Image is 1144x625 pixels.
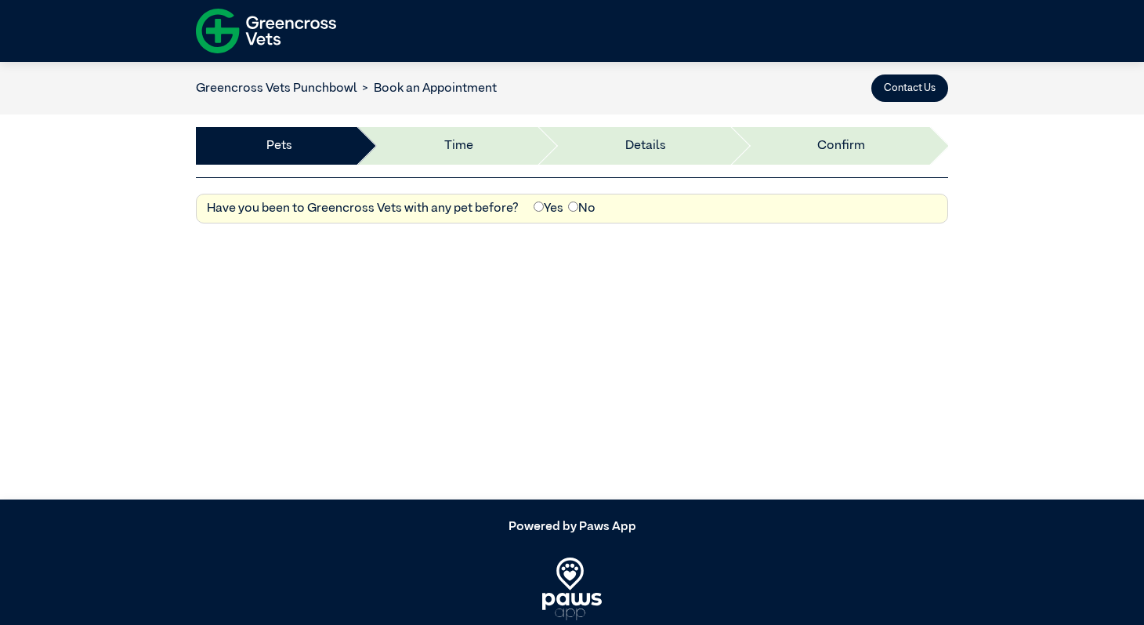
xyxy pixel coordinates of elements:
input: No [568,202,578,212]
img: PawsApp [542,558,603,620]
label: Yes [534,199,563,218]
input: Yes [534,202,544,212]
label: No [568,199,596,218]
button: Contact Us [871,74,948,102]
h5: Powered by Paws App [196,520,948,535]
a: Pets [266,136,292,155]
label: Have you been to Greencross Vets with any pet before? [207,199,519,218]
a: Greencross Vets Punchbowl [196,82,357,95]
nav: breadcrumb [196,79,497,98]
li: Book an Appointment [357,79,497,98]
img: f-logo [196,4,336,58]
